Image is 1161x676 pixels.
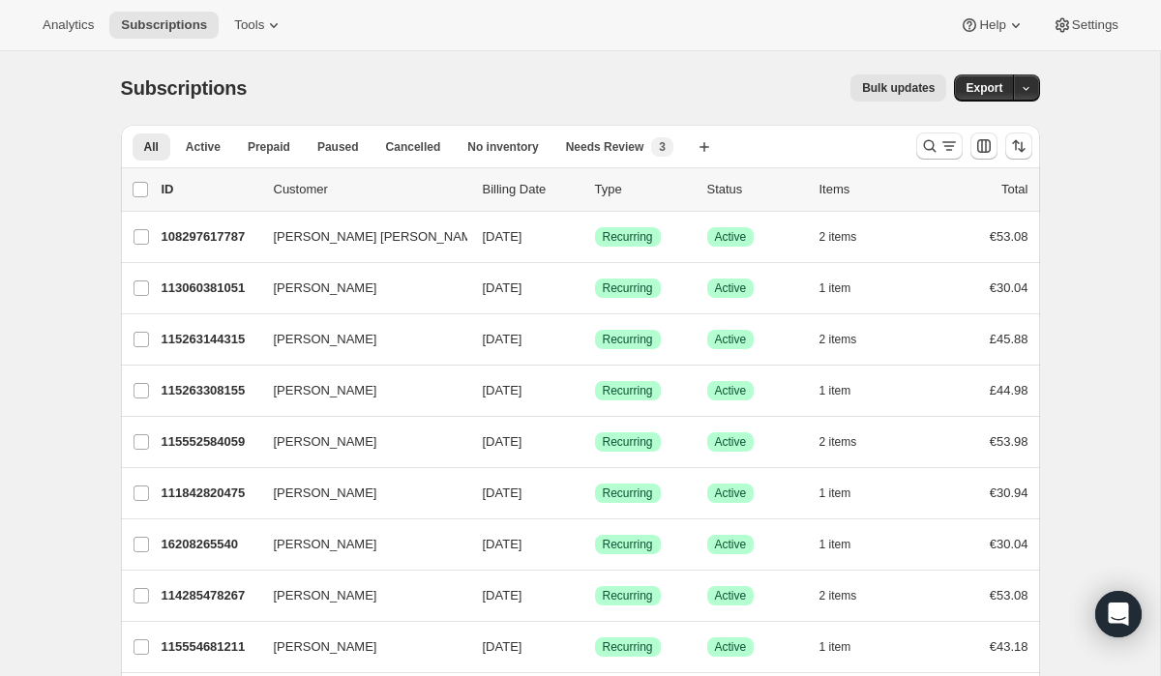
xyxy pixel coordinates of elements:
span: €30.94 [990,485,1028,500]
button: [PERSON_NAME] [262,478,456,509]
button: [PERSON_NAME] [262,529,456,560]
p: 115552584059 [162,432,258,452]
div: 16208265540[PERSON_NAME][DATE]SuccessRecurringSuccessActive1 item€30.04 [162,531,1028,558]
button: Create new view [689,133,720,161]
button: 2 items [819,582,878,609]
button: [PERSON_NAME] [262,426,456,457]
div: 108297617787[PERSON_NAME] [PERSON_NAME][DATE]SuccessRecurringSuccessActive2 items€53.08 [162,223,1028,250]
span: Active [715,639,747,655]
span: 1 item [819,639,851,655]
span: Tools [234,17,264,33]
span: €30.04 [990,537,1028,551]
span: [DATE] [483,383,522,397]
span: Recurring [603,229,653,245]
p: 115263144315 [162,330,258,349]
span: Prepaid [248,139,290,155]
div: IDCustomerBilling DateTypeStatusItemsTotal [162,180,1028,199]
span: Active [715,280,747,296]
span: [PERSON_NAME] [PERSON_NAME] [274,227,484,247]
p: 113060381051 [162,279,258,298]
span: [DATE] [483,332,522,346]
span: Active [186,139,221,155]
button: [PERSON_NAME] [262,375,456,406]
div: 113060381051[PERSON_NAME][DATE]SuccessRecurringSuccessActive1 item€30.04 [162,275,1028,302]
span: €30.04 [990,280,1028,295]
span: 1 item [819,383,851,398]
p: Status [707,180,804,199]
button: Search and filter results [916,132,963,160]
div: 115554681211[PERSON_NAME][DATE]SuccessRecurringSuccessActive1 item€43.18 [162,633,1028,661]
p: Customer [274,180,467,199]
span: [PERSON_NAME] [274,279,377,298]
button: [PERSON_NAME] [262,580,456,611]
span: Subscriptions [121,77,248,99]
p: 16208265540 [162,535,258,554]
button: Analytics [31,12,105,39]
span: Recurring [603,485,653,501]
button: 2 items [819,223,878,250]
button: 1 item [819,531,873,558]
p: 115554681211 [162,637,258,657]
span: €53.08 [990,588,1028,603]
span: [DATE] [483,229,522,244]
div: Type [595,180,692,199]
p: Billing Date [483,180,580,199]
div: Open Intercom Messenger [1095,591,1142,637]
p: ID [162,180,258,199]
span: Recurring [603,639,653,655]
span: Recurring [603,383,653,398]
span: 1 item [819,280,851,296]
button: 1 item [819,377,873,404]
div: 115263308155[PERSON_NAME][DATE]SuccessRecurringSuccessActive1 item£44.98 [162,377,1028,404]
div: 115263144315[PERSON_NAME][DATE]SuccessRecurringSuccessActive2 items£45.88 [162,326,1028,353]
span: [PERSON_NAME] [274,484,377,503]
span: Bulk updates [862,80,935,96]
span: Analytics [43,17,94,33]
span: Recurring [603,280,653,296]
p: 111842820475 [162,484,258,503]
span: 2 items [819,332,857,347]
span: [DATE] [483,280,522,295]
span: Export [966,80,1002,96]
button: Export [954,74,1014,102]
button: Help [948,12,1036,39]
span: 2 items [819,434,857,450]
button: [PERSON_NAME] [262,324,456,355]
span: Needs Review [566,139,644,155]
span: Active [715,588,747,603]
span: €53.98 [990,434,1028,449]
span: €53.08 [990,229,1028,244]
button: 1 item [819,275,873,302]
button: Bulk updates [850,74,946,102]
span: [DATE] [483,434,522,449]
button: Subscriptions [109,12,219,39]
span: Active [715,332,747,347]
span: Recurring [603,332,653,347]
span: [DATE] [483,537,522,551]
span: Active [715,537,747,552]
span: Active [715,434,747,450]
span: [DATE] [483,485,522,500]
span: Help [979,17,1005,33]
span: 1 item [819,537,851,552]
span: Active [715,485,747,501]
div: 115552584059[PERSON_NAME][DATE]SuccessRecurringSuccessActive2 items€53.98 [162,428,1028,456]
div: Items [819,180,916,199]
span: 1 item [819,485,851,501]
span: Paused [317,139,359,155]
span: Recurring [603,537,653,552]
div: 111842820475[PERSON_NAME][DATE]SuccessRecurringSuccessActive1 item€30.94 [162,480,1028,507]
span: €43.18 [990,639,1028,654]
span: Recurring [603,434,653,450]
p: 108297617787 [162,227,258,247]
span: £45.88 [990,332,1028,346]
span: [DATE] [483,588,522,603]
span: [PERSON_NAME] [274,381,377,400]
p: Total [1001,180,1027,199]
span: £44.98 [990,383,1028,397]
span: All [144,139,159,155]
p: 114285478267 [162,586,258,605]
span: Active [715,383,747,398]
p: 115263308155 [162,381,258,400]
button: Tools [223,12,295,39]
